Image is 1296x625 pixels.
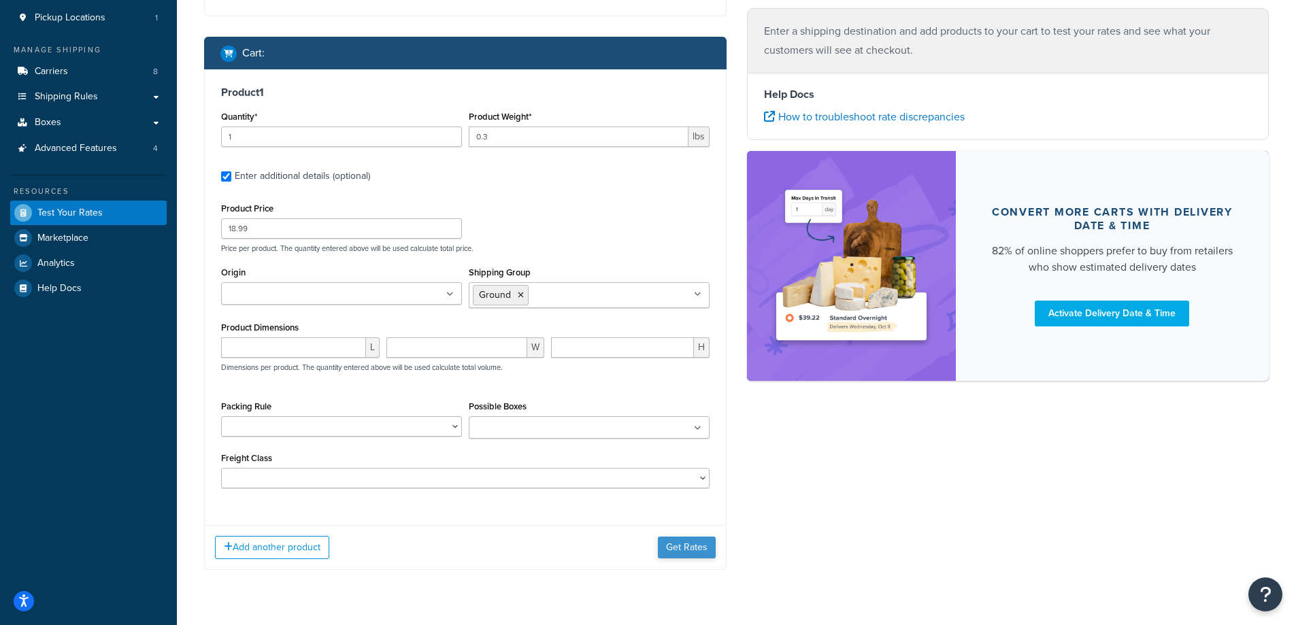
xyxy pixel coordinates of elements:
a: How to troubleshoot rate discrepancies [764,109,965,124]
span: W [527,337,544,358]
img: feature-image-ddt-36eae7f7280da8017bfb280eaccd9c446f90b1fe08728e4019434db127062ab4.png [767,171,935,360]
span: L [366,337,380,358]
p: Price per product. The quantity entered above will be used calculate total price. [218,243,713,253]
h3: Product 1 [221,86,710,99]
label: Product Weight* [469,112,531,122]
a: Activate Delivery Date & Time [1035,301,1189,326]
div: Manage Shipping [10,44,167,56]
h4: Help Docs [764,86,1252,103]
label: Packing Rule [221,401,271,411]
span: Analytics [37,258,75,269]
div: Enter additional details (optional) [235,167,370,186]
input: 0.00 [469,126,688,147]
span: Pickup Locations [35,12,105,24]
span: Marketplace [37,233,88,244]
input: Enter additional details (optional) [221,171,231,182]
a: Advanced Features4 [10,136,167,161]
button: Add another product [215,536,329,559]
span: Ground [479,288,511,302]
h2: Cart : [242,47,265,59]
span: 8 [153,66,158,78]
li: Carriers [10,59,167,84]
button: Open Resource Center [1248,577,1282,611]
input: 0.0 [221,126,462,147]
a: Marketplace [10,226,167,250]
div: Convert more carts with delivery date & time [988,205,1237,233]
a: Test Your Rates [10,201,167,225]
a: Pickup Locations1 [10,5,167,31]
li: Pickup Locations [10,5,167,31]
li: Advanced Features [10,136,167,161]
a: Carriers8 [10,59,167,84]
a: Help Docs [10,276,167,301]
label: Possible Boxes [469,401,527,411]
label: Freight Class [221,453,272,463]
div: Resources [10,186,167,197]
span: Carriers [35,66,68,78]
a: Analytics [10,251,167,275]
div: 82% of online shoppers prefer to buy from retailers who show estimated delivery dates [988,243,1237,275]
label: Shipping Group [469,267,531,277]
p: Enter a shipping destination and add products to your cart to test your rates and see what your c... [764,22,1252,60]
span: H [694,337,710,358]
span: 1 [155,12,158,24]
span: Test Your Rates [37,207,103,219]
label: Product Price [221,203,273,214]
span: Shipping Rules [35,91,98,103]
span: lbs [688,126,710,147]
span: Advanced Features [35,143,117,154]
a: Shipping Rules [10,84,167,109]
span: Boxes [35,117,61,129]
span: 4 [153,143,158,154]
label: Product Dimensions [221,322,299,333]
button: Get Rates [658,537,716,558]
span: Help Docs [37,283,82,294]
label: Quantity* [221,112,257,122]
p: Dimensions per product. The quantity entered above will be used calculate total volume. [218,362,503,372]
label: Origin [221,267,246,277]
a: Boxes [10,110,167,135]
